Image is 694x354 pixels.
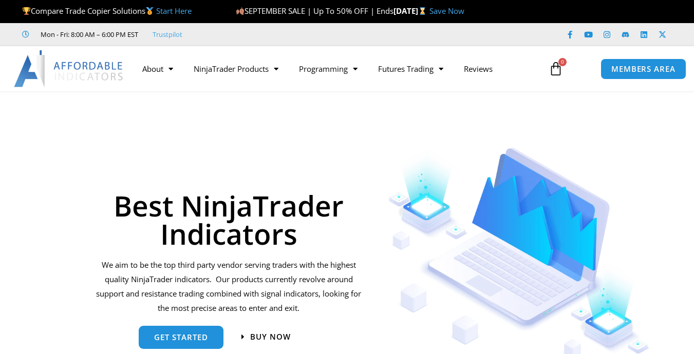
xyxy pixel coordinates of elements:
[156,6,192,16] a: Start Here
[154,333,208,341] span: get started
[289,57,368,81] a: Programming
[146,7,154,15] img: 🥇
[611,65,676,73] span: MEMBERS AREA
[23,7,30,15] img: 🏆
[393,6,429,16] strong: [DATE]
[38,28,138,41] span: Mon - Fri: 8:00 AM – 6:00 PM EST
[236,6,393,16] span: SEPTEMBER SALE | Up To 50% OFF | Ends
[139,326,223,349] a: get started
[183,57,289,81] a: NinjaTrader Products
[533,54,578,84] a: 0
[132,57,183,81] a: About
[153,28,182,41] a: Trustpilot
[22,6,192,16] span: Compare Trade Copier Solutions
[132,57,541,81] nav: Menu
[419,7,426,15] img: ⌛
[95,258,363,315] p: We aim to be the top third party vendor serving traders with the highest quality NinjaTrader indi...
[558,58,567,66] span: 0
[454,57,503,81] a: Reviews
[236,7,244,15] img: 🍂
[250,333,291,341] span: Buy now
[601,58,686,80] a: MEMBERS AREA
[429,6,464,16] a: Save Now
[95,191,363,248] h1: Best NinjaTrader Indicators
[368,57,454,81] a: Futures Trading
[14,50,124,87] img: LogoAI | Affordable Indicators – NinjaTrader
[241,333,291,341] a: Buy now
